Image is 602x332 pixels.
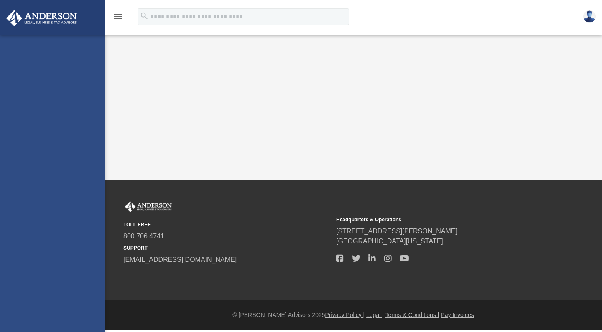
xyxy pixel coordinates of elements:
[336,216,543,223] small: Headquarters & Operations
[123,221,330,228] small: TOLL FREE
[325,312,365,318] a: Privacy Policy |
[4,10,79,26] img: Anderson Advisors Platinum Portal
[336,238,443,245] a: [GEOGRAPHIC_DATA][US_STATE]
[441,312,474,318] a: Pay Invoices
[336,228,457,235] a: [STREET_ADDRESS][PERSON_NAME]
[385,312,439,318] a: Terms & Conditions |
[113,12,123,22] i: menu
[105,311,602,319] div: © [PERSON_NAME] Advisors 2025
[366,312,384,318] a: Legal |
[123,233,164,240] a: 800.706.4741
[113,16,123,22] a: menu
[123,201,173,212] img: Anderson Advisors Platinum Portal
[583,10,596,23] img: User Pic
[123,244,330,252] small: SUPPORT
[140,11,149,20] i: search
[123,256,237,263] a: [EMAIL_ADDRESS][DOMAIN_NAME]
